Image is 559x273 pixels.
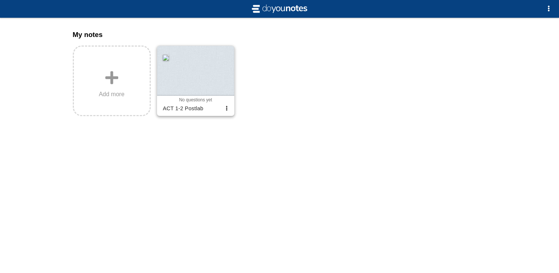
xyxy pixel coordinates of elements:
[73,31,487,39] h3: My notes
[541,1,556,16] button: Options
[250,3,309,15] img: svg+xml;base64,CiAgICAgIDxzdmcgdmlld0JveD0iLTIgLTIgMjAgNCIgeG1sbnM9Imh0dHA6Ly93d3cudzMub3JnLzIwMD...
[160,102,222,114] div: ACT 1-2 Postlab
[179,97,212,102] span: No questions yet
[99,91,124,98] span: Add more
[157,45,235,116] a: No questions yetACT 1-2 Postlab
